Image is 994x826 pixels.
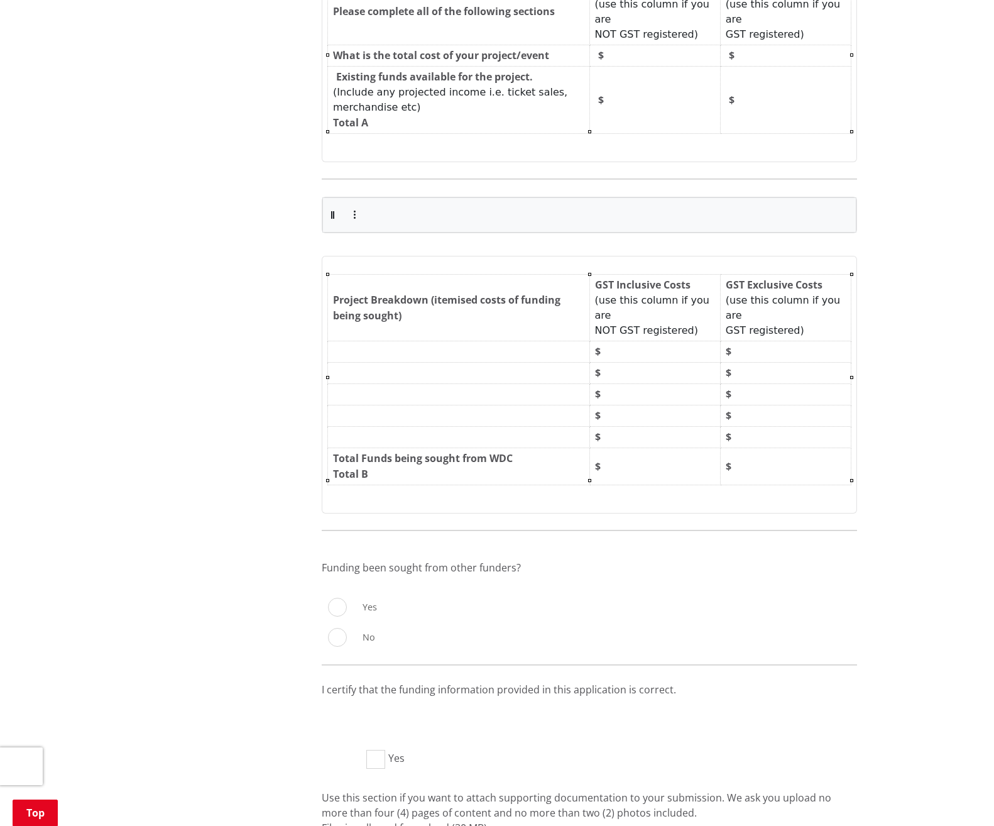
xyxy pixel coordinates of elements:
label: Use this section if you want to attach supporting documentation to your submission. We ask you up... [322,791,831,820]
strong: $ [726,409,731,422]
strong: $ [598,48,604,62]
strong: Please complete all of the following sections [333,4,555,18]
button: More tools [343,203,367,227]
p: I certify that the funding information provided in this application is correct. [322,682,857,697]
td: (Include any projected income i.e. ticket sales, merchandise etc) [328,67,590,134]
span: Yes [388,751,405,765]
strong: $ [595,387,601,401]
strong: What is the total cost of your project/event [333,48,549,62]
strong: $ [726,387,731,401]
strong: $ [598,93,604,107]
strong: $ [595,409,601,422]
strong: GST Inclusive Costs [595,278,691,292]
td: (use this column if you are GST registered) [720,275,851,341]
iframe: Messenger Launcher [936,773,981,818]
input: Yes [366,750,385,769]
strong: $ [729,48,735,62]
label: Yes [350,598,396,628]
strong: $ [726,430,731,444]
p: Only include the Funding being sought from Waikato District Council below: [322,196,857,211]
strong: $ [726,366,731,380]
strong: $ [726,460,731,473]
strong: $ [595,366,601,380]
p: Funding been sought from other funders? [322,560,857,575]
strong: Project Breakdown (itemised costs of funding being sought) [333,293,560,322]
strong: Total A [333,116,368,129]
a: Top [13,800,58,826]
strong: Total Funds being sought from WDC Total B [333,451,513,481]
td: (use this column if you are NOT GST registered) [589,275,720,341]
strong: $ [595,344,601,358]
strong: Existing funds available for the project. [336,70,533,84]
label: No [350,628,394,658]
strong: $ [729,93,735,107]
strong: $ [595,430,601,444]
strong: $ [726,344,731,358]
strong: $ [595,460,601,473]
strong: GST Exclusive Costs [726,278,822,292]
